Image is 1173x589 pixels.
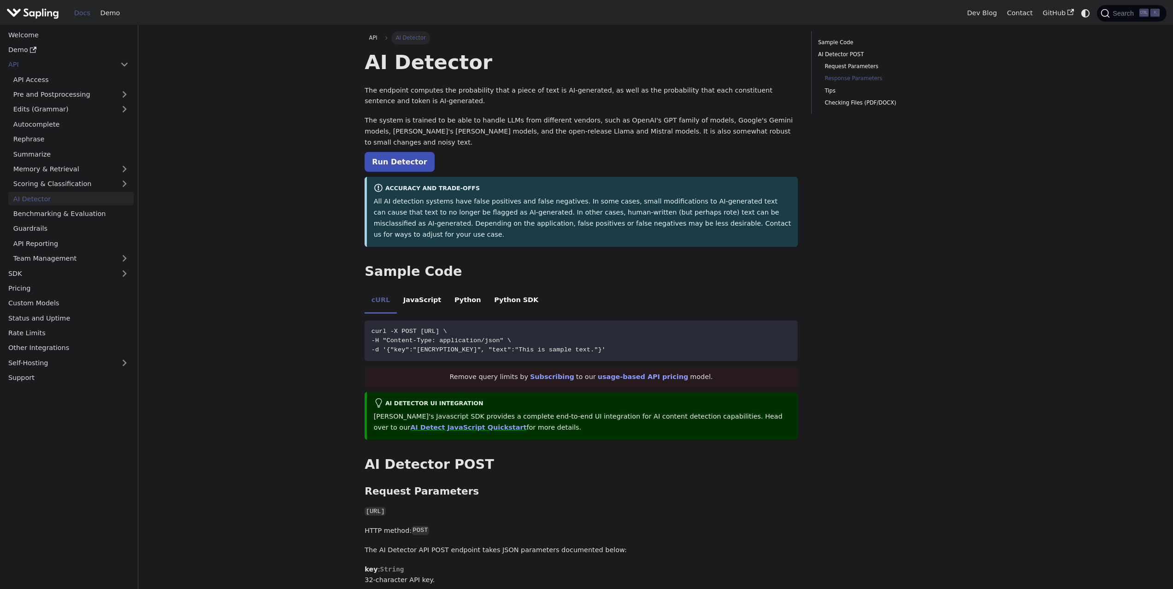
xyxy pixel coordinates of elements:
div: AI Detector UI integration [374,398,791,409]
img: Sapling.ai [6,6,59,20]
a: Checking Files (PDF/DOCX) [825,99,940,107]
a: Autocomplete [8,117,134,131]
a: API [365,31,382,44]
a: Tips [825,87,940,95]
a: Other Integrations [3,341,134,355]
a: Custom Models [3,297,134,310]
li: Python SDK [488,288,545,314]
kbd: K [1150,9,1160,17]
a: Status and Uptime [3,311,134,325]
a: Welcome [3,28,134,41]
span: Search [1110,10,1139,17]
span: curl -X POST [URL] \ [371,328,447,335]
a: API Reporting [8,237,134,250]
a: Summarize [8,147,134,161]
h1: AI Detector [365,50,798,75]
a: Pricing [3,282,134,295]
a: Sapling.ai [6,6,62,20]
a: Run Detector [365,152,434,172]
span: -d '{"key":"[ENCRYPTION_KEY]", "text":"This is sample text."}' [371,346,606,353]
a: Dev Blog [962,6,1002,20]
a: Benchmarking & Evaluation [8,207,134,221]
li: JavaScript [397,288,448,314]
a: Request Parameters [825,62,940,71]
a: GitHub [1037,6,1079,20]
a: Sample Code [818,38,943,47]
button: Search (Ctrl+K) [1097,5,1166,22]
a: Memory & Retrieval [8,163,134,176]
a: Demo [95,6,125,20]
a: Demo [3,43,134,57]
p: : 32-character API key. [365,564,798,586]
span: AI Detector [391,31,430,44]
p: The endpoint computes the probability that a piece of text is AI-generated, as well as the probab... [365,85,798,107]
a: Pre and Postprocessing [8,88,134,101]
button: Collapse sidebar category 'API' [115,58,134,71]
li: Python [448,288,488,314]
a: Rephrase [8,133,134,146]
h3: Request Parameters [365,485,798,498]
p: [PERSON_NAME]'s Javascript SDK provides a complete end-to-end UI integration for AI content detec... [374,411,791,433]
a: Contact [1002,6,1038,20]
div: Accuracy and Trade-offs [374,183,791,194]
p: The system is trained to be able to handle LLMs from different vendors, such as OpenAI's GPT fami... [365,115,798,148]
span: API [369,35,377,41]
a: Support [3,371,134,385]
a: Docs [69,6,95,20]
a: Subscribing [530,373,574,380]
code: POST [412,526,429,535]
a: SDK [3,267,115,280]
a: API Access [8,73,134,86]
a: Guardrails [8,222,134,235]
li: cURL [365,288,396,314]
a: AI Detect JavaScript Quickstart [410,424,526,431]
p: All AI detection systems have false positives and false negatives. In some cases, small modificat... [374,196,791,240]
a: Response Parameters [825,74,940,83]
a: Self-Hosting [3,356,134,369]
p: HTTP method: [365,525,798,537]
h2: AI Detector POST [365,456,798,473]
div: Remove query limits by to our model. [365,367,798,387]
code: [URL] [365,507,386,516]
nav: Breadcrumbs [365,31,798,44]
button: Switch between dark and light mode (currently system mode) [1079,6,1092,20]
button: Expand sidebar category 'SDK' [115,267,134,280]
a: usage-based API pricing [598,373,689,380]
a: AI Detector [8,192,134,205]
a: AI Detector POST [818,50,943,59]
strong: key [365,566,377,573]
a: API [3,58,115,71]
a: Edits (Grammar) [8,103,134,116]
a: Rate Limits [3,327,134,340]
h2: Sample Code [365,263,798,280]
span: String [380,566,404,573]
span: -H "Content-Type: application/json" \ [371,337,511,344]
p: The AI Detector API POST endpoint takes JSON parameters documented below: [365,545,798,556]
a: Scoring & Classification [8,177,134,191]
a: Team Management [8,252,134,265]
